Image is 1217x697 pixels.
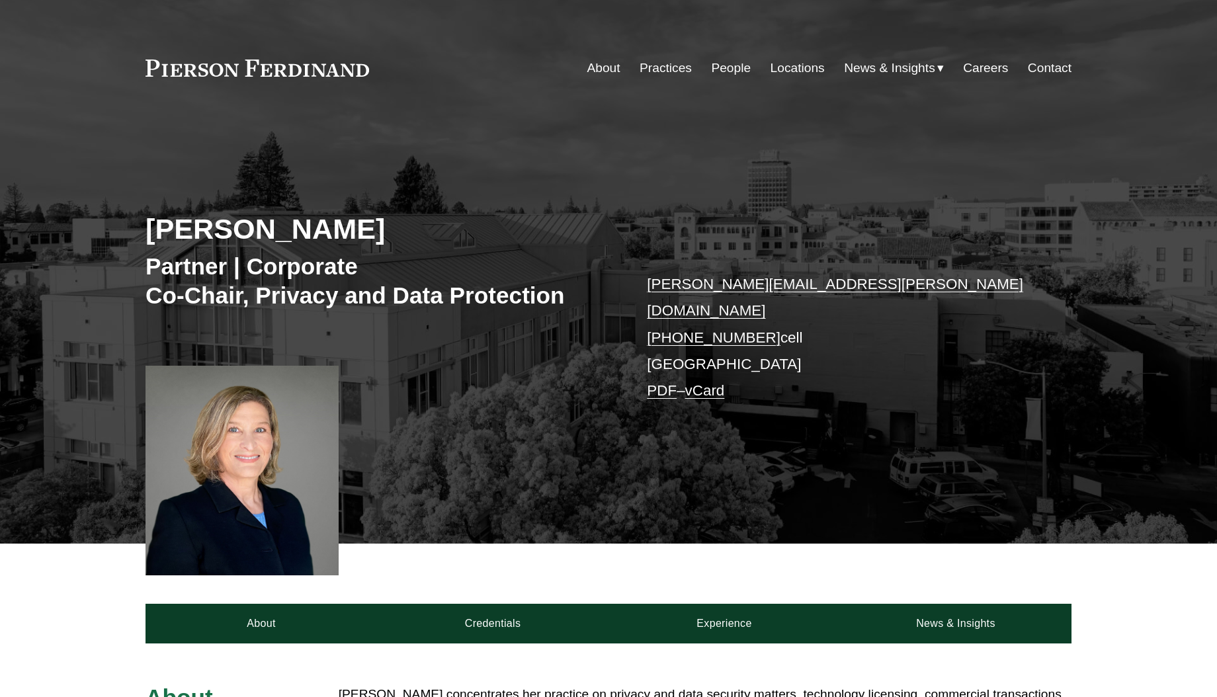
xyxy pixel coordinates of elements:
a: Contact [1028,56,1071,81]
h2: [PERSON_NAME] [146,212,608,246]
h3: Partner | Corporate Co-Chair, Privacy and Data Protection [146,252,608,309]
a: People [711,56,751,81]
a: Careers [963,56,1008,81]
a: Locations [771,56,825,81]
a: Experience [608,604,840,643]
a: Practices [640,56,692,81]
a: PDF [647,382,677,399]
a: Credentials [377,604,608,643]
a: folder dropdown [844,56,944,81]
a: [PERSON_NAME][EMAIL_ADDRESS][PERSON_NAME][DOMAIN_NAME] [647,276,1023,319]
span: News & Insights [844,57,935,80]
a: vCard [685,382,725,399]
p: cell [GEOGRAPHIC_DATA] – [647,271,1032,405]
a: About [146,604,377,643]
a: About [587,56,620,81]
a: News & Insights [840,604,1071,643]
a: [PHONE_NUMBER] [647,329,780,346]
